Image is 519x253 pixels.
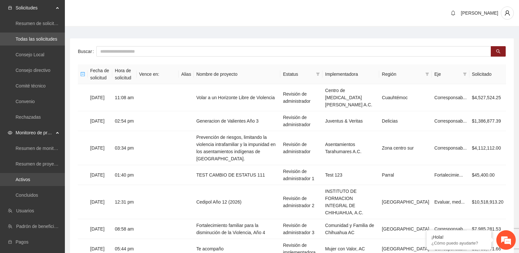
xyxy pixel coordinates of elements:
span: Corresponsab... [434,145,467,151]
span: Corresponsab... [434,95,467,100]
span: Estamos en línea. [38,87,90,153]
td: $4,112,112.00 [469,131,506,165]
td: Generacion de Valientes Año 3 [194,111,280,131]
span: Corresponsab... [434,226,467,232]
td: Volar a un Horizonte Libre de Violencia [194,84,280,111]
span: inbox [8,6,12,10]
td: [GEOGRAPHIC_DATA] [379,185,432,219]
button: bell [448,8,458,18]
td: Cuauhtémoc [379,84,432,111]
span: bell [448,10,458,16]
a: Resumen de monitoreo [16,146,63,151]
a: Consejo Local [16,52,44,57]
td: $7,985,281.53 [469,219,506,239]
td: $45,400.00 [469,165,506,185]
td: [GEOGRAPHIC_DATA] [379,219,432,239]
th: Implementadora [322,64,379,84]
td: [DATE] [88,165,112,185]
span: Solicitudes [16,1,54,14]
td: Comunidad y Familia de Chihuahua AC [322,219,379,239]
td: [DATE] [88,185,112,219]
span: Corresponsab... [434,118,467,124]
td: $1,386,877.39 [469,111,506,131]
td: Cedipol Año 12 (2026) [194,185,280,219]
span: Estatus [283,71,313,78]
th: Hora de solicitud [112,64,137,84]
td: 11:08 am [112,84,137,111]
label: Buscar [78,46,96,57]
td: [DATE] [88,131,112,165]
a: Resumen de solicitudes por aprobar [16,21,89,26]
a: Pagos [16,239,29,245]
td: Zona centro sur [379,131,432,165]
td: 03:34 pm [112,131,137,165]
a: Usuarios [16,208,34,213]
th: Vence en: [137,64,179,84]
span: minus-square [80,72,85,76]
span: Región [382,71,423,78]
td: Test 123 [322,165,379,185]
a: Padrón de beneficiarios [16,224,64,229]
p: ¿Cómo puedo ayudarte? [431,241,487,246]
th: Nombre de proyecto [194,64,280,84]
td: $4,527,524.25 [469,84,506,111]
td: Revisión de administrador [280,84,322,111]
a: Comité técnico [16,83,46,88]
span: filter [424,69,430,79]
td: 01:40 pm [112,165,137,185]
th: Fecha de solicitud [88,64,112,84]
td: $10,518,913.20 [469,185,506,219]
td: [DATE] [88,84,112,111]
button: search [491,46,506,57]
td: 02:54 pm [112,111,137,131]
span: filter [462,69,468,79]
td: TEST CAMBIO DE ESTATUS 111 [194,165,280,185]
span: [PERSON_NAME] [461,10,498,16]
span: Monitoreo de proyectos [16,126,54,139]
span: filter [463,72,467,76]
span: filter [425,72,429,76]
button: user [501,7,514,20]
span: Evaluar, med... [434,199,465,205]
td: Revisión de administrador 1 [280,165,322,185]
td: Revisión de administrador 3 [280,219,322,239]
div: Chatee con nosotros ahora [34,33,109,42]
th: Solicitado [469,64,506,84]
td: Revisión de administrador [280,111,322,131]
td: Revisión de administrador 2 [280,185,322,219]
div: ¡Hola! [431,234,487,240]
textarea: Escriba su mensaje y pulse “Intro” [3,178,124,200]
td: Fortalecimiento familiar para la disminución de la Violencia, Año 4 [194,219,280,239]
a: Rechazadas [16,114,41,120]
td: Prevención de riesgos, limitando la violencia intrafamiliar y la impunidad en los asentamientos i... [194,131,280,165]
a: Todas las solicitudes [16,36,57,42]
span: filter [315,69,321,79]
th: Alias [179,64,194,84]
td: [DATE] [88,111,112,131]
span: Eje [434,71,460,78]
td: Parral [379,165,432,185]
a: Resumen de proyectos aprobados [16,161,85,166]
span: user [501,10,513,16]
span: search [496,49,501,54]
td: [DATE] [88,219,112,239]
td: Delicias [379,111,432,131]
a: Concluidos [16,193,38,198]
td: Revisión de administrador [280,131,322,165]
a: Convenio [16,99,35,104]
td: 12:31 pm [112,185,137,219]
div: Minimizar ventana de chat en vivo [106,3,122,19]
span: eye [8,130,12,135]
td: 08:58 am [112,219,137,239]
td: INSTITUTO DE FORMACION INTEGRAL DE CHIHUAHUA, A.C. [322,185,379,219]
td: Centro de [MEDICAL_DATA] [PERSON_NAME] A.C. [322,84,379,111]
td: Juventus & Veritas [322,111,379,131]
span: Fortalecimie... [434,172,463,178]
a: Consejo directivo [16,68,50,73]
td: Asentamientos Tarahumares A.C. [322,131,379,165]
span: filter [316,72,320,76]
a: Activos [16,177,30,182]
